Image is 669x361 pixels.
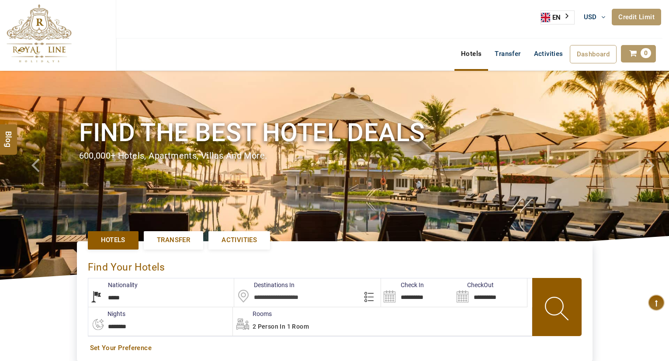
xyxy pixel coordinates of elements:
[144,231,203,249] a: Transfer
[79,149,590,162] div: 600,000+ hotels, apartments, villas and more.
[208,231,270,249] a: Activities
[454,278,527,307] input: Search
[253,323,309,330] span: 2 Person in 1 Room
[454,281,494,289] label: CheckOut
[621,45,656,62] a: 0
[222,236,257,245] span: Activities
[577,50,610,58] span: Dashboard
[157,236,190,245] span: Transfer
[541,11,574,24] a: EN
[541,10,575,24] aside: Language selected: English
[88,231,139,249] a: Hotels
[584,13,597,21] span: USD
[527,45,570,62] a: Activities
[641,48,651,58] span: 0
[454,45,488,62] a: Hotels
[488,45,527,62] a: Transfer
[88,252,582,278] div: Find Your Hotels
[541,10,575,24] div: Language
[234,281,295,289] label: Destinations In
[88,309,125,318] label: nights
[233,309,272,318] label: Rooms
[90,344,579,353] a: Set Your Preference
[101,236,125,245] span: Hotels
[88,281,138,289] label: Nationality
[612,9,661,25] a: Credit Limit
[7,4,72,63] img: The Royal Line Holidays
[381,281,424,289] label: Check In
[381,278,454,307] input: Search
[79,116,590,149] h1: Find the best hotel deals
